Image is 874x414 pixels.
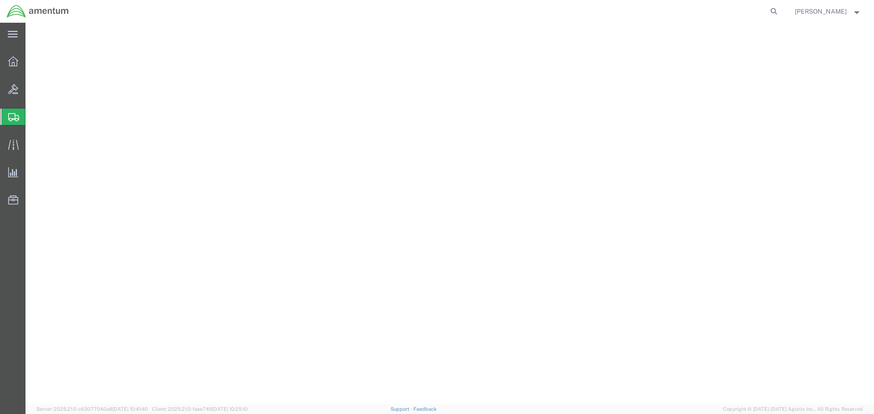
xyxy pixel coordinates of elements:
span: [DATE] 10:41:40 [112,406,148,412]
a: Support [391,406,413,412]
button: [PERSON_NAME] [794,6,862,17]
a: Feedback [413,406,437,412]
span: [DATE] 10:25:10 [212,406,248,412]
span: Copyright © [DATE]-[DATE] Agistix Inc., All Rights Reserved [723,405,863,413]
img: logo [6,5,69,18]
span: Server: 2025.21.0-c63077040a8 [36,406,148,412]
iframe: FS Legacy Container [25,23,874,404]
span: Ernesto Garcia [795,6,847,16]
span: Client: 2025.21.0-faee749 [152,406,248,412]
